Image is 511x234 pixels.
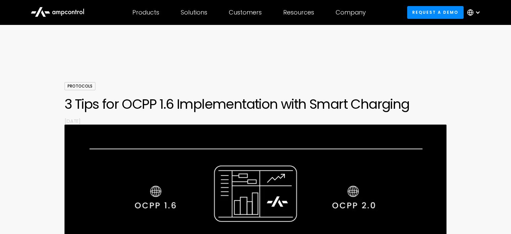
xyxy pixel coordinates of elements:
div: Solutions [181,9,207,16]
div: Products [132,9,159,16]
div: Company [336,9,366,16]
div: Customers [229,9,262,16]
p: [DATE] [65,118,446,125]
h1: 3 Tips for OCPP 1.6 Implementation with Smart Charging [65,96,446,112]
div: Protocols [65,82,95,90]
div: Resources [283,9,314,16]
a: Request a demo [407,6,464,19]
